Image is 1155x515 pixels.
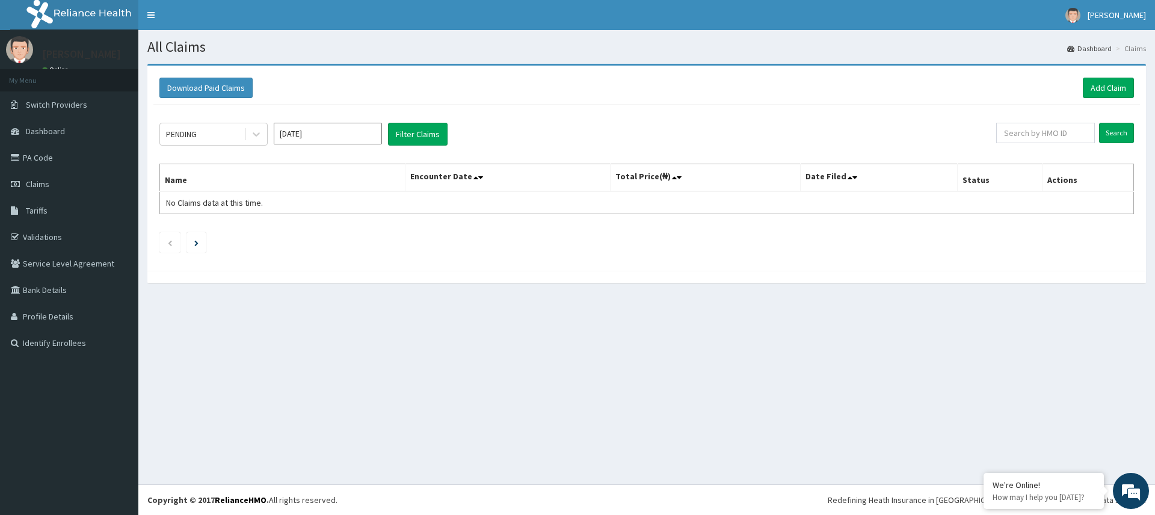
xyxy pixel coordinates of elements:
[138,484,1155,515] footer: All rights reserved.
[194,237,199,248] a: Next page
[388,123,448,146] button: Filter Claims
[26,205,48,216] span: Tariffs
[42,49,121,60] p: [PERSON_NAME]
[996,123,1095,143] input: Search by HMO ID
[215,495,266,505] a: RelianceHMO
[166,197,263,208] span: No Claims data at this time.
[800,164,957,192] th: Date Filed
[26,99,87,110] span: Switch Providers
[147,39,1146,55] h1: All Claims
[405,164,610,192] th: Encounter Date
[610,164,800,192] th: Total Price(₦)
[26,179,49,190] span: Claims
[1067,43,1112,54] a: Dashboard
[993,480,1095,490] div: We're Online!
[6,36,33,63] img: User Image
[1065,8,1080,23] img: User Image
[993,492,1095,502] p: How may I help you today?
[160,164,405,192] th: Name
[828,494,1146,506] div: Redefining Heath Insurance in [GEOGRAPHIC_DATA] using Telemedicine and Data Science!
[1099,123,1134,143] input: Search
[159,78,253,98] button: Download Paid Claims
[166,128,197,140] div: PENDING
[1113,43,1146,54] li: Claims
[957,164,1042,192] th: Status
[167,237,173,248] a: Previous page
[42,66,71,74] a: Online
[26,126,65,137] span: Dashboard
[1042,164,1133,192] th: Actions
[1088,10,1146,20] span: [PERSON_NAME]
[274,123,382,144] input: Select Month and Year
[1083,78,1134,98] a: Add Claim
[147,495,269,505] strong: Copyright © 2017 .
